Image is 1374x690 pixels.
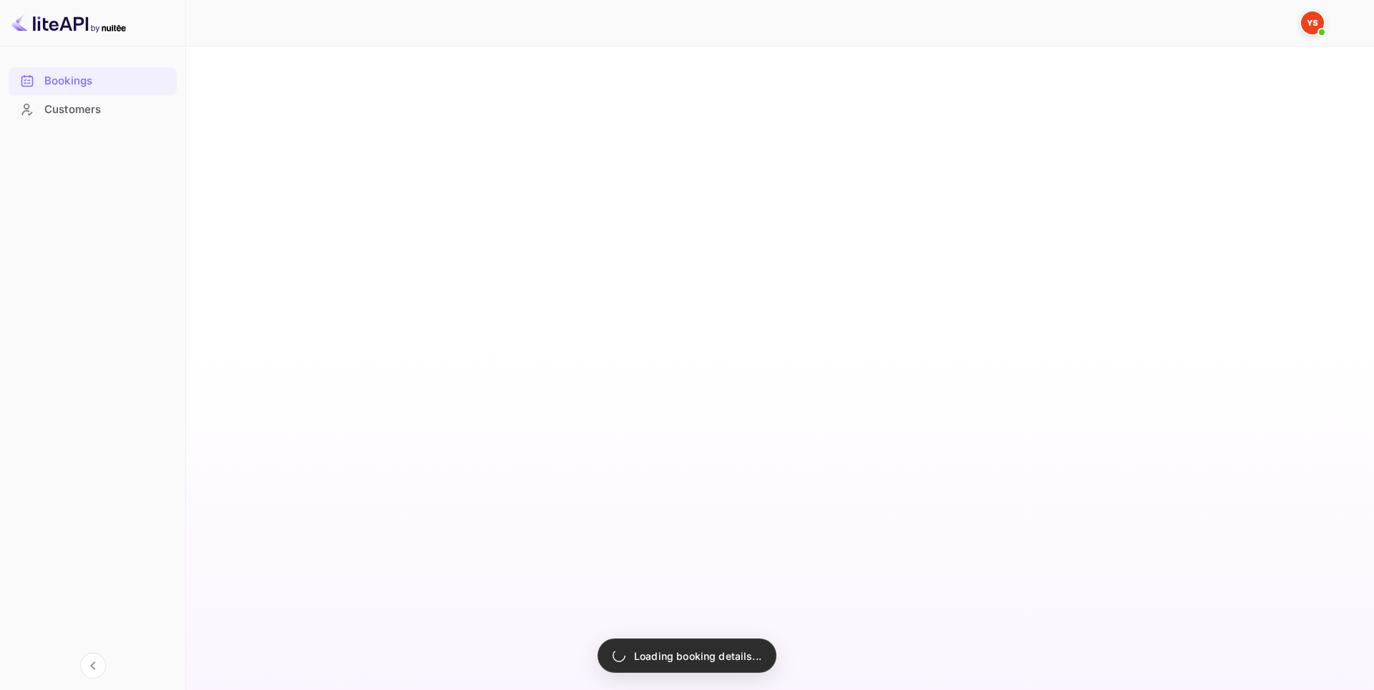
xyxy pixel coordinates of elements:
a: Customers [9,96,177,122]
img: LiteAPI logo [11,11,126,34]
button: Collapse navigation [80,653,106,679]
div: Customers [44,102,170,118]
div: Customers [9,96,177,124]
div: Bookings [44,73,170,89]
img: Yandex Support [1301,11,1324,34]
p: Loading booking details... [634,648,761,664]
div: Bookings [9,67,177,95]
a: Bookings [9,67,177,94]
